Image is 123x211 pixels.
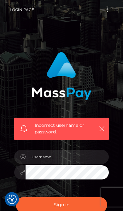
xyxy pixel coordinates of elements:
[32,52,91,100] img: MassPay Login
[7,195,17,204] button: Consent Preferences
[7,195,17,204] img: Revisit consent button
[10,3,34,16] a: Login Page
[102,6,113,14] button: Toggle navigation
[26,150,109,164] input: Username...
[35,122,95,135] span: Incorrect username or password.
